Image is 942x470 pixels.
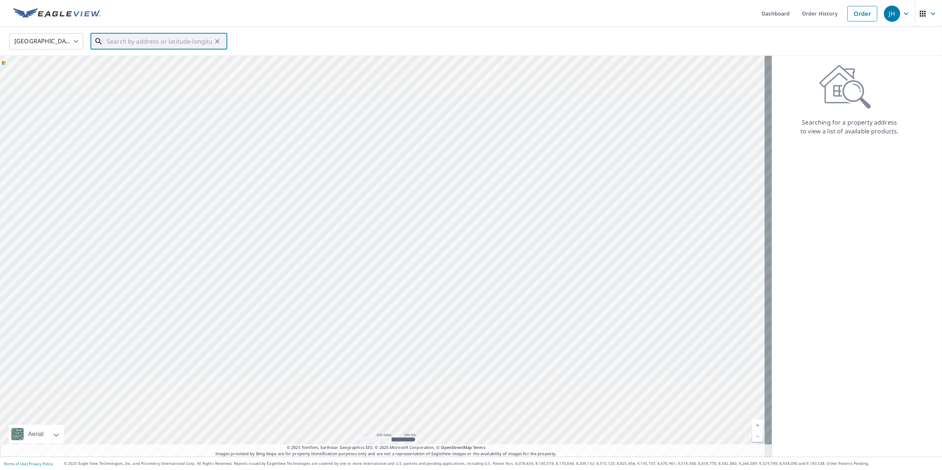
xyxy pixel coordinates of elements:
[473,445,485,450] a: Terms
[212,36,222,47] button: Clear
[4,462,53,466] p: |
[752,431,763,442] a: Current Level 5, Zoom Out
[884,6,900,22] div: JH
[752,420,763,431] a: Current Level 5, Zoom In
[26,425,46,443] div: Aerial
[107,31,212,52] input: Search by address or latitude-longitude
[29,461,53,466] a: Privacy Policy
[13,8,101,19] img: EV Logo
[9,425,64,443] div: Aerial
[64,461,938,466] p: © 2025 Eagle View Technologies, Inc. and Pictometry International Corp. All Rights Reserved. Repo...
[441,445,472,450] a: OpenStreetMap
[847,6,877,21] a: Order
[800,118,899,136] p: Searching for a property address to view a list of available products.
[9,31,83,52] div: [GEOGRAPHIC_DATA]
[4,461,27,466] a: Terms of Use
[287,445,485,451] span: © 2025 TomTom, Earthstar Geographics SIO, © 2025 Microsoft Corporation, ©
